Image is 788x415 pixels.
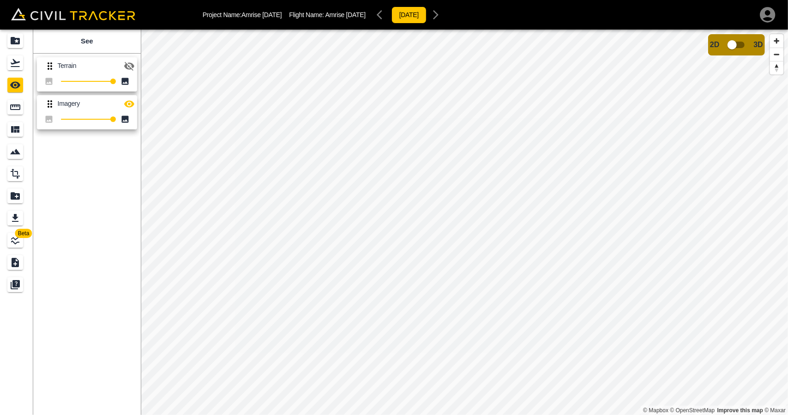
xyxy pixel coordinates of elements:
a: OpenStreetMap [670,407,715,414]
a: Map feedback [717,407,763,414]
button: Reset bearing to north [770,61,783,74]
button: Zoom out [770,48,783,61]
span: Amrise [DATE] [325,11,366,18]
button: [DATE] [391,6,427,24]
p: Project Name: Amrise [DATE] [203,11,282,18]
canvas: Map [141,30,788,415]
a: Maxar [764,407,786,414]
img: Civil Tracker [11,8,135,21]
a: Mapbox [643,407,668,414]
p: Flight Name: [289,11,365,18]
span: 2D [710,41,719,49]
button: Zoom in [770,34,783,48]
span: 3D [754,41,763,49]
